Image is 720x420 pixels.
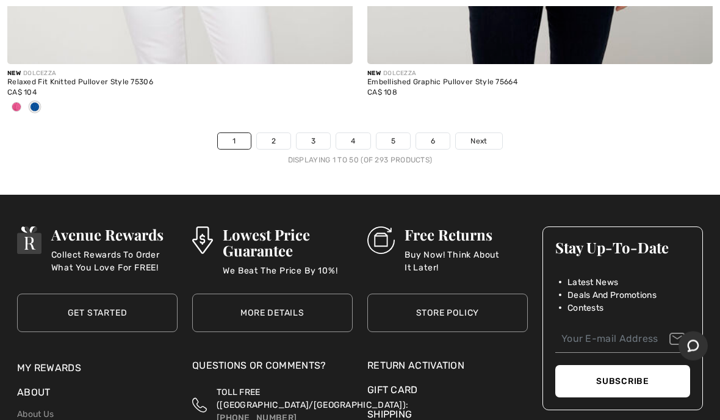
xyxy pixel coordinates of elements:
[7,70,21,78] span: New
[367,70,713,79] div: DOLCEZZA
[51,249,178,273] p: Collect Rewards To Order What You Love For FREE!
[7,98,26,118] div: Magenta
[367,227,395,255] img: Free Returns
[567,302,603,315] span: Contests
[679,331,708,362] iframe: Opens a widget where you can chat to one of our agents
[456,134,502,150] a: Next
[367,359,528,374] a: Return Activation
[367,89,397,97] span: CA$ 108
[17,410,54,420] a: About Us
[17,363,81,374] a: My Rewards
[405,249,528,273] p: Buy Now! Think About It Later!
[367,79,713,87] div: Embellished Graphic Pullover Style 75664
[17,386,178,407] div: About
[367,70,381,78] span: New
[376,134,410,150] a: 5
[51,227,178,243] h3: Avenue Rewards
[297,134,330,150] a: 3
[367,294,528,333] a: Store Policy
[7,89,37,97] span: CA$ 104
[223,227,353,259] h3: Lowest Price Guarantee
[257,134,290,150] a: 2
[192,227,213,255] img: Lowest Price Guarantee
[555,326,690,353] input: Your E-mail Address
[7,70,353,79] div: DOLCEZZA
[192,359,353,380] div: Questions or Comments?
[26,98,44,118] div: Cobalt
[7,79,353,87] div: Relaxed Fit Knitted Pullover Style 75306
[17,227,41,255] img: Avenue Rewards
[555,240,690,256] h3: Stay Up-To-Date
[17,294,178,333] a: Get Started
[567,277,618,289] span: Latest News
[470,136,487,147] span: Next
[217,388,408,411] span: TOLL FREE ([GEOGRAPHIC_DATA]/[GEOGRAPHIC_DATA]):
[367,383,528,398] a: Gift Card
[416,134,450,150] a: 6
[218,134,250,150] a: 1
[405,227,528,243] h3: Free Returns
[567,289,657,302] span: Deals And Promotions
[555,366,690,398] button: Subscribe
[192,294,353,333] a: More Details
[336,134,370,150] a: 4
[223,265,353,289] p: We Beat The Price By 10%!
